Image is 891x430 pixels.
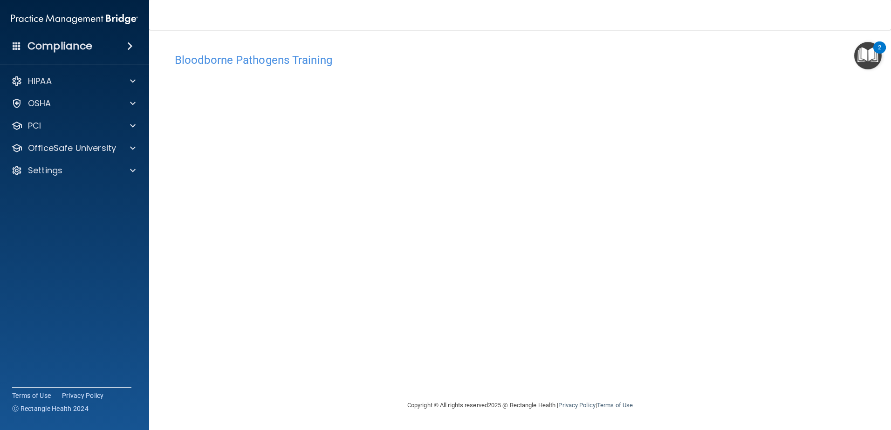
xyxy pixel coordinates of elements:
div: Copyright © All rights reserved 2025 @ Rectangle Health | | [350,390,690,420]
h4: Compliance [27,40,92,53]
p: Settings [28,165,62,176]
a: Terms of Use [597,402,633,409]
button: Open Resource Center, 2 new notifications [854,42,882,69]
a: HIPAA [11,75,136,87]
a: PCI [11,120,136,131]
a: OfficeSafe University [11,143,136,154]
a: Privacy Policy [62,391,104,400]
iframe: bbp [175,71,865,358]
a: OSHA [11,98,136,109]
div: 2 [878,48,881,60]
p: OSHA [28,98,51,109]
p: HIPAA [28,75,52,87]
a: Privacy Policy [558,402,595,409]
a: Terms of Use [12,391,51,400]
p: OfficeSafe University [28,143,116,154]
a: Settings [11,165,136,176]
p: PCI [28,120,41,131]
h4: Bloodborne Pathogens Training [175,54,865,66]
span: Ⓒ Rectangle Health 2024 [12,404,89,413]
img: PMB logo [11,10,138,28]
